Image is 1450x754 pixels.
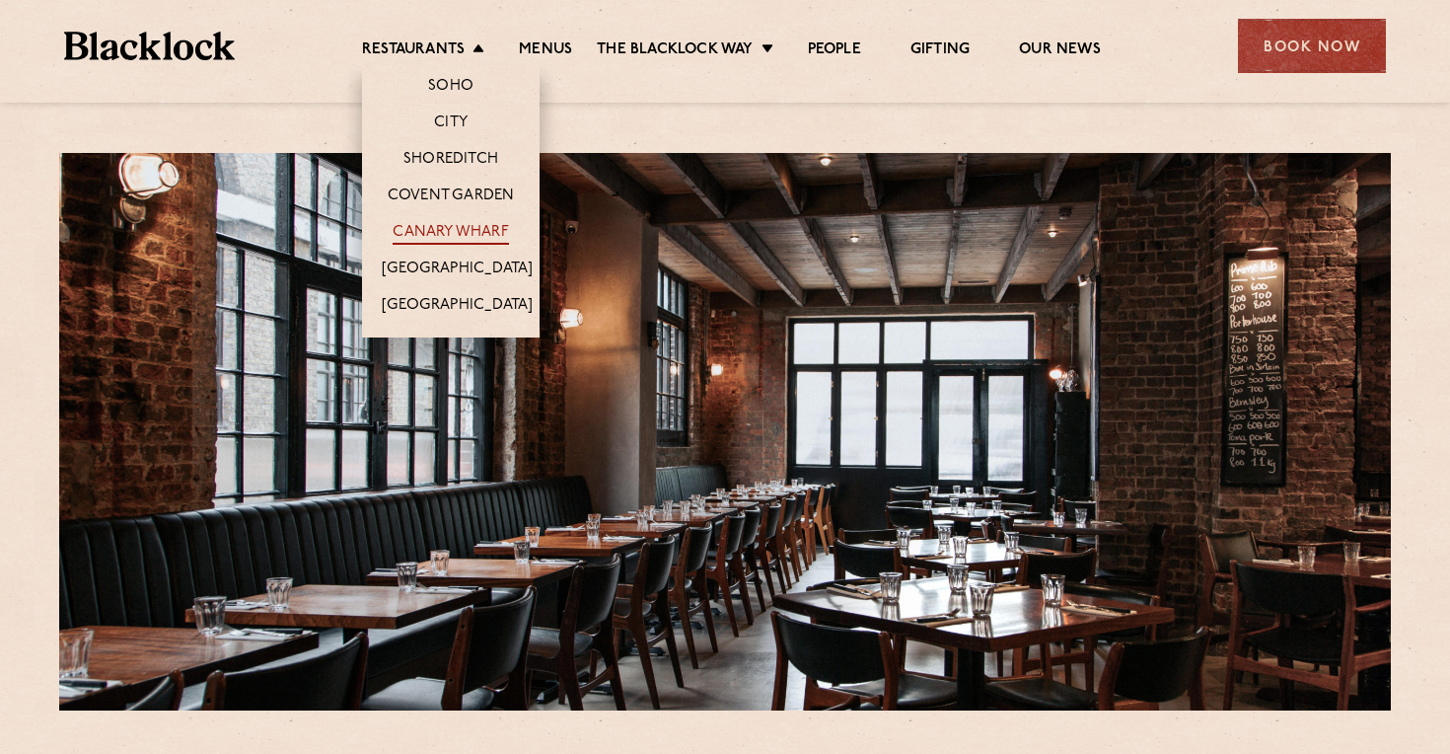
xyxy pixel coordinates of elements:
[910,40,970,62] a: Gifting
[403,150,498,172] a: Shoreditch
[428,77,473,99] a: Soho
[434,113,468,135] a: City
[1019,40,1101,62] a: Our News
[597,40,753,62] a: The Blacklock Way
[382,260,533,281] a: [GEOGRAPHIC_DATA]
[362,40,465,62] a: Restaurants
[393,223,508,245] a: Canary Wharf
[519,40,572,62] a: Menus
[808,40,861,62] a: People
[388,187,515,208] a: Covent Garden
[64,32,235,60] img: BL_Textured_Logo-footer-cropped.svg
[1238,19,1386,73] div: Book Now
[382,296,533,318] a: [GEOGRAPHIC_DATA]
